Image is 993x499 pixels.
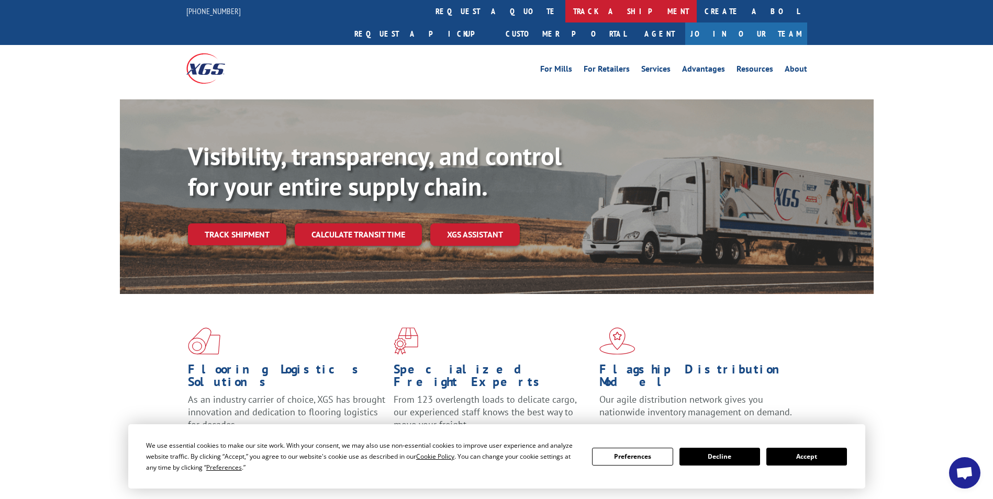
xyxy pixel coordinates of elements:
h1: Specialized Freight Experts [394,363,592,393]
a: Request a pickup [347,22,498,45]
img: xgs-icon-focused-on-flooring-red [394,327,418,355]
div: We use essential cookies to make our site work. With your consent, we may also use non-essential ... [146,440,579,473]
img: xgs-icon-flagship-distribution-model-red [599,327,635,355]
div: Cookie Consent Prompt [128,424,865,489]
img: xgs-icon-total-supply-chain-intelligence-red [188,327,220,355]
span: Our agile distribution network gives you nationwide inventory management on demand. [599,393,792,418]
span: As an industry carrier of choice, XGS has brought innovation and dedication to flooring logistics... [188,393,385,430]
a: [PHONE_NUMBER] [186,6,241,16]
a: XGS ASSISTANT [430,223,520,246]
span: Cookie Policy [416,452,454,461]
button: Decline [679,448,760,466]
button: Preferences [592,448,673,466]
button: Accept [766,448,847,466]
a: For Mills [540,65,572,76]
a: Join Our Team [685,22,807,45]
h1: Flooring Logistics Solutions [188,363,386,393]
a: Advantages [682,65,725,76]
a: For Retailers [584,65,630,76]
a: Customer Portal [498,22,634,45]
a: Resources [737,65,773,76]
p: From 123 overlength loads to delicate cargo, our experienced staff knows the best way to move you... [394,393,592,440]
a: About [785,65,807,76]
div: Open chat [949,457,980,489]
a: Calculate transit time [295,223,422,246]
span: Preferences [206,463,242,472]
a: Agent [634,22,685,45]
b: Visibility, transparency, and control for your entire supply chain. [188,140,562,202]
a: Track shipment [188,223,286,245]
h1: Flagship Distribution Model [599,363,797,393]
a: Services [641,65,671,76]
